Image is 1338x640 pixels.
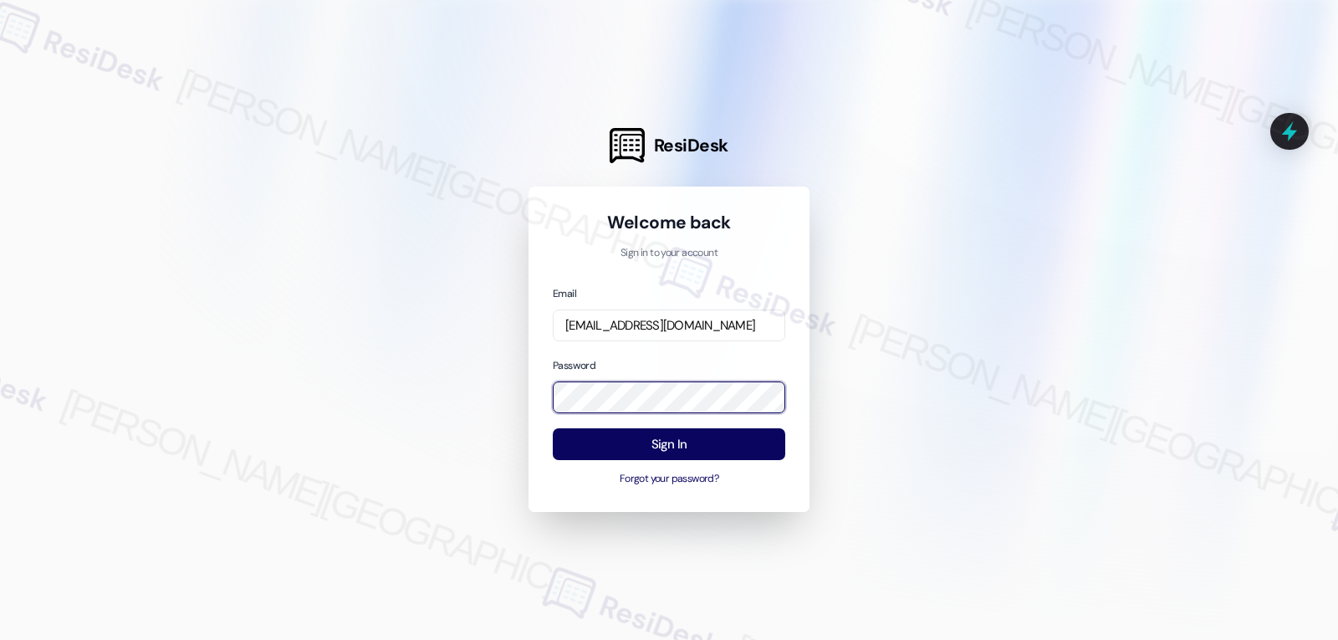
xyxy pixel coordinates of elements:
button: Sign In [553,428,785,461]
input: name@example.com [553,310,785,342]
label: Password [553,359,595,372]
h1: Welcome back [553,211,785,234]
label: Email [553,287,576,300]
span: ResiDesk [654,134,728,157]
img: ResiDesk Logo [610,128,645,163]
p: Sign in to your account [553,246,785,261]
button: Forgot your password? [553,472,785,487]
